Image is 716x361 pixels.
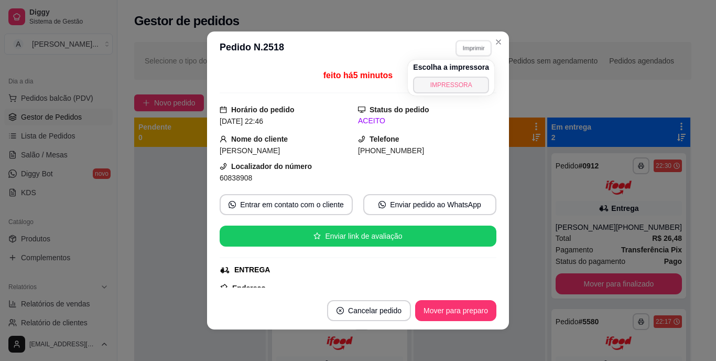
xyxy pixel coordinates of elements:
[415,300,496,321] button: Mover para preparo
[220,174,252,182] span: 60838908
[229,201,236,208] span: whats-app
[358,106,365,113] span: desktop
[220,117,263,125] span: [DATE] 22:46
[220,194,353,215] button: whats-appEntrar em contato com o cliente
[220,146,280,155] span: [PERSON_NAME]
[323,71,393,80] span: feito há 5 minutos
[327,300,411,321] button: close-circleCancelar pedido
[231,135,288,143] strong: Nome do cliente
[413,62,489,72] h4: Escolha a impressora
[358,115,496,126] div: ACEITO
[220,283,228,292] span: pushpin
[363,194,496,215] button: whats-appEnviar pedido ao WhatsApp
[370,135,399,143] strong: Telefone
[231,162,312,171] strong: Localizador do número
[337,307,344,314] span: close-circle
[231,105,295,114] strong: Horário do pedido
[220,163,227,170] span: phone
[490,34,507,50] button: Close
[358,135,365,143] span: phone
[455,40,492,56] button: Imprimir
[358,146,424,155] span: [PHONE_NUMBER]
[370,105,429,114] strong: Status do pedido
[220,226,496,247] button: starEnviar link de avaliação
[220,40,284,57] h3: Pedido N. 2518
[313,232,321,240] span: star
[220,106,227,113] span: calendar
[234,264,270,275] div: ENTREGA
[413,77,489,93] button: IMPRESSORA
[232,284,266,292] strong: Endereço
[378,201,386,208] span: whats-app
[220,135,227,143] span: user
